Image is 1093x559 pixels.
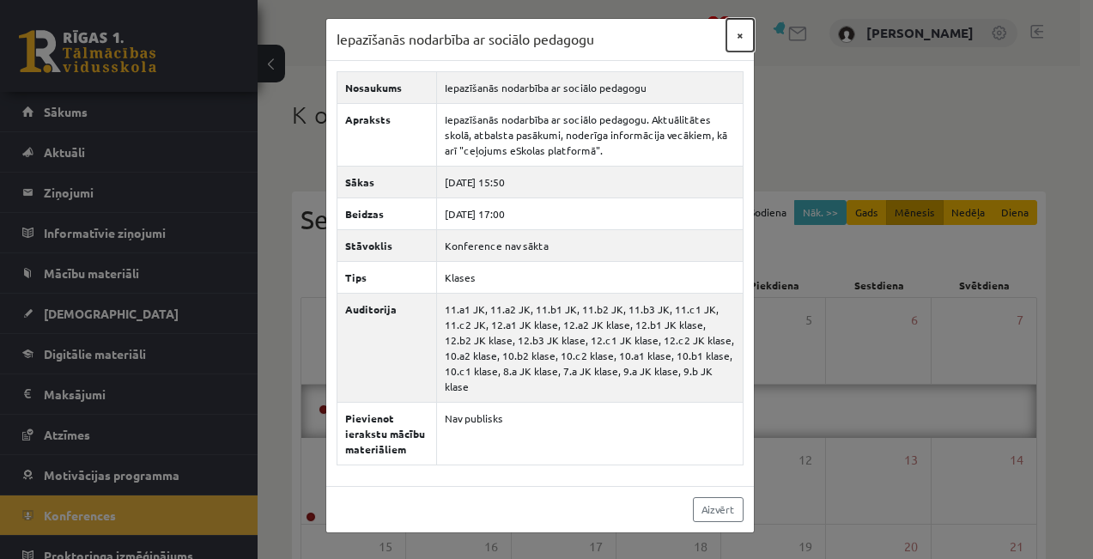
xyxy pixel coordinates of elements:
[437,229,744,261] td: Konference nav sākta
[337,71,437,103] th: Nosaukums
[437,197,744,229] td: [DATE] 17:00
[337,261,437,293] th: Tips
[726,19,754,52] button: ×
[693,497,744,522] a: Aizvērt
[337,29,594,50] h3: Iepazīšanās nodarbība ar sociālo pedagogu
[437,166,744,197] td: [DATE] 15:50
[337,197,437,229] th: Beidzas
[337,229,437,261] th: Stāvoklis
[337,293,437,402] th: Auditorija
[437,103,744,166] td: Iepazīšanās nodarbība ar sociālo pedagogu. Aktuālitātes skolā, atbalsta pasākumi, noderīga inform...
[437,71,744,103] td: Iepazīšanās nodarbība ar sociālo pedagogu
[437,293,744,402] td: 11.a1 JK, 11.a2 JK, 11.b1 JK, 11.b2 JK, 11.b3 JK, 11.c1 JK, 11.c2 JK, 12.a1 JK klase, 12.a2 JK kl...
[437,402,744,465] td: Nav publisks
[337,166,437,197] th: Sākas
[337,103,437,166] th: Apraksts
[437,261,744,293] td: Klases
[337,402,437,465] th: Pievienot ierakstu mācību materiāliem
